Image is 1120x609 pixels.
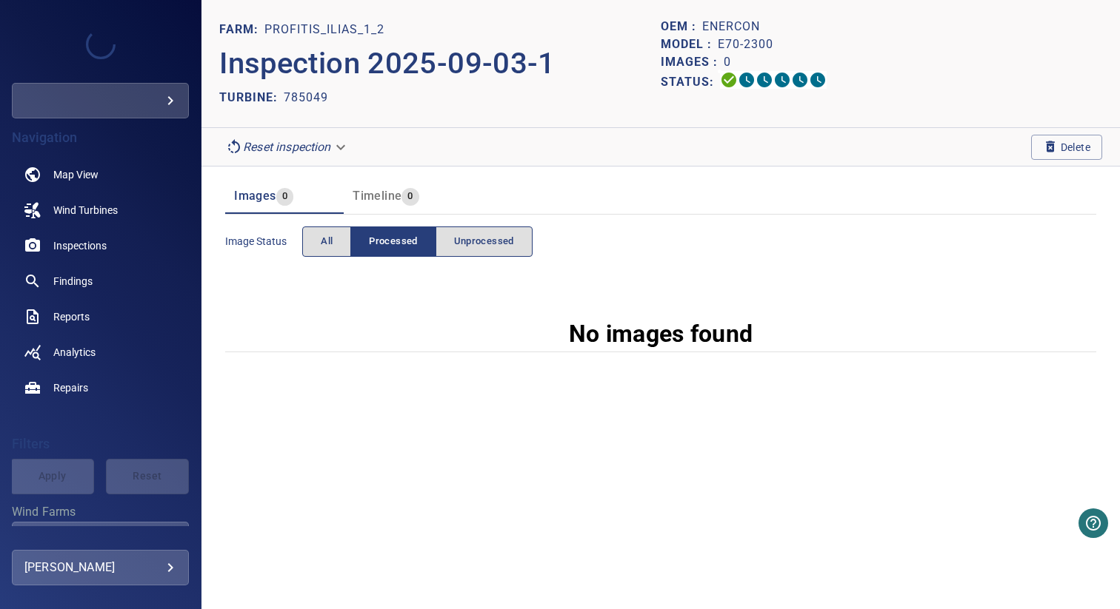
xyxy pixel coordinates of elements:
span: 0 [401,188,419,205]
span: Map View [53,167,99,182]
p: 0 [724,53,731,71]
a: repairs noActive [12,370,189,406]
svg: Data Formatted 0% [738,71,756,89]
label: Wind Farms [12,506,189,518]
p: TURBINE: [219,89,284,107]
span: Reports [53,309,90,324]
p: FARM: [219,21,264,38]
span: Wind Turbines [53,203,118,218]
em: Reset inspection [243,140,330,154]
p: 785049 [284,89,328,107]
button: Delete [1031,135,1102,160]
button: Unprocessed [436,226,533,257]
a: findings noActive [12,263,189,299]
span: Inspections [53,238,107,253]
p: E70-2300 [718,36,773,53]
svg: Selecting 0% [756,71,773,89]
span: Timeline [353,189,401,203]
h4: Filters [12,437,189,451]
span: All [321,233,333,250]
h4: Navigation [12,130,189,145]
p: No images found [569,316,753,351]
div: [PERSON_NAME] [24,556,176,579]
span: Unprocessed [454,233,514,250]
p: Status: [661,71,720,92]
a: inspections noActive [12,228,189,263]
span: Images [234,189,276,203]
span: Analytics [53,345,96,360]
span: Repairs [53,380,88,395]
a: analytics noActive [12,334,189,370]
svg: ML Processing 0% [773,71,791,89]
svg: Matching 0% [791,71,809,89]
svg: Uploading 100% [720,71,738,89]
a: map noActive [12,157,189,192]
button: Processed [350,226,436,257]
a: reports noActive [12,299,189,334]
span: Image Status [225,234,302,249]
div: Reset inspection [219,134,354,160]
span: Processed [369,233,417,250]
p: OEM : [661,18,702,36]
div: Wind Farms [12,522,189,557]
button: All [302,226,351,257]
p: Profitis_Ilias_1_2 [264,21,384,38]
p: Model : [661,36,718,53]
p: Inspection 2025-09-03-1 [219,41,661,86]
a: windturbines noActive [12,192,189,228]
span: 0 [276,188,293,205]
p: Images : [661,53,724,71]
svg: Classification 0% [809,71,827,89]
span: Delete [1043,139,1090,155]
div: imageStatus [302,226,533,257]
p: Enercon [702,18,760,36]
span: Findings [53,274,93,289]
div: helleniq [12,83,189,118]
